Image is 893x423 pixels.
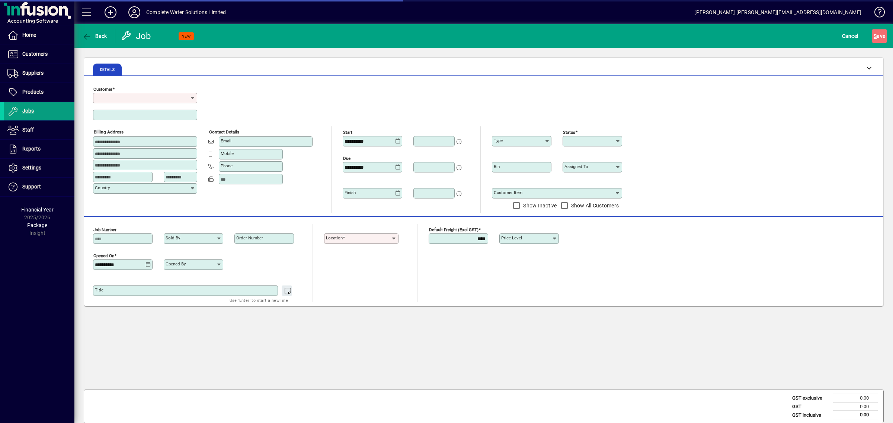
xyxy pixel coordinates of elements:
button: Back [80,29,109,43]
td: 0.00 [833,402,878,411]
mat-label: Order number [236,235,263,240]
mat-label: Default Freight (excl GST) [429,227,478,232]
div: Complete Water Solutions Limited [146,6,226,18]
span: Customers [22,51,48,57]
td: GST inclusive [788,411,833,420]
app-page-header-button: Back [74,29,115,43]
mat-label: Opened On [93,253,114,258]
button: Save [872,29,887,43]
span: Cancel [842,30,858,42]
span: NEW [182,34,191,39]
td: GST [788,402,833,411]
mat-label: Country [95,185,110,190]
mat-label: Customer [93,87,112,92]
span: Support [22,184,41,190]
mat-label: Status [563,130,575,135]
button: Cancel [840,29,860,43]
span: S [874,33,877,39]
mat-hint: Use 'Enter' to start a new line [230,296,288,304]
mat-label: Price Level [501,235,522,240]
span: Products [22,89,44,95]
span: Home [22,32,36,38]
div: [PERSON_NAME] [PERSON_NAME][EMAIL_ADDRESS][DOMAIN_NAME] [694,6,861,18]
span: Package [27,222,47,228]
a: Home [4,26,74,45]
button: Add [99,6,122,19]
mat-label: Phone [221,163,233,168]
span: Staff [22,127,34,133]
td: 0.00 [833,411,878,420]
button: Profile [122,6,146,19]
mat-label: Type [494,138,503,143]
span: Settings [22,165,41,171]
mat-label: Location [326,235,343,240]
mat-label: Due [343,156,351,161]
a: Products [4,83,74,101]
mat-label: Bin [494,164,500,169]
td: 0.00 [833,394,878,403]
mat-label: Customer Item [494,190,522,195]
mat-label: Mobile [221,151,234,156]
mat-label: Opened by [166,261,186,267]
mat-label: Job number [93,227,116,232]
td: GST exclusive [788,394,833,403]
span: Back [82,33,107,39]
mat-label: Assigned to [564,164,588,169]
span: Suppliers [22,70,44,76]
span: Jobs [22,108,34,114]
mat-label: Email [221,138,231,143]
a: Suppliers [4,64,74,83]
a: Knowledge Base [869,1,884,26]
a: Customers [4,45,74,64]
span: Financial Year [21,207,54,213]
label: Show Inactive [522,202,557,209]
mat-label: Start [343,130,352,135]
span: Reports [22,146,41,152]
span: Details [100,68,115,72]
mat-label: Finish [345,190,356,195]
a: Staff [4,121,74,139]
a: Support [4,178,74,196]
mat-label: Title [95,287,103,293]
a: Settings [4,159,74,177]
a: Reports [4,140,74,158]
span: ave [874,30,885,42]
label: Show All Customers [570,202,619,209]
div: Job [121,30,153,42]
mat-label: Sold by [166,235,180,240]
